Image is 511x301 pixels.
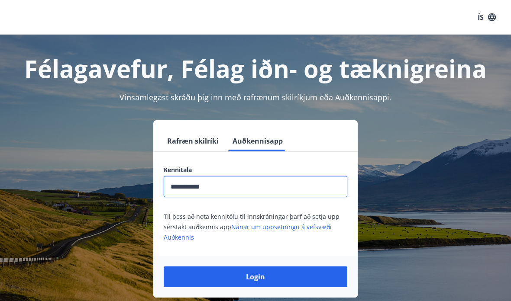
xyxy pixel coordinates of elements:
button: ÍS [473,10,501,25]
button: Auðkennisapp [229,131,286,151]
span: Til þess að nota kennitölu til innskráningar þarf að setja upp sérstakt auðkennis app [164,212,340,241]
span: Vinsamlegast skráðu þig inn með rafrænum skilríkjum eða Auðkennisappi. [120,92,391,102]
button: Rafræn skilríki [164,131,222,151]
h1: Félagavefur, Félag iðn- og tæknigreina [10,52,501,85]
label: Kennitala [164,166,347,174]
a: Nánar um uppsetningu á vefsvæði Auðkennis [164,223,332,241]
button: Login [164,266,347,287]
